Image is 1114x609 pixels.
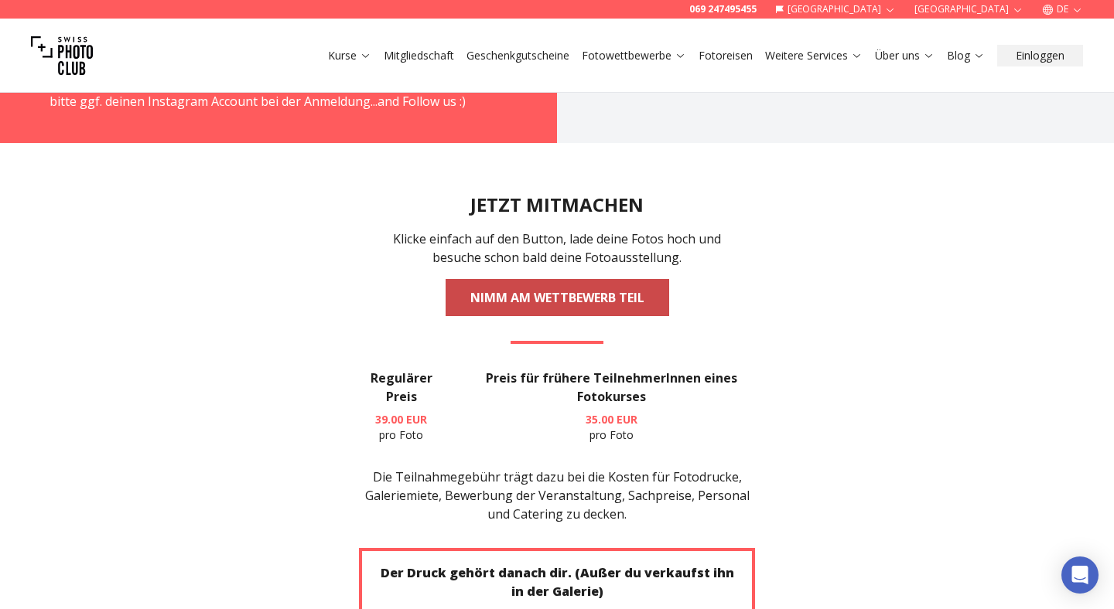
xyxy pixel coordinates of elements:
h3: Regulärer Preis [359,369,444,406]
p: pro Foto [359,412,444,443]
a: Über uns [875,48,935,63]
span: EUR [406,412,427,427]
p: pro Foto [469,412,755,443]
h2: JETZT MITMACHEN [470,192,644,217]
button: Einloggen [997,45,1083,66]
a: Mitgliedschaft [384,48,454,63]
button: Blog [941,45,991,66]
button: Über uns [869,45,941,66]
a: Geschenkgutscheine [466,48,569,63]
button: Weitere Services [759,45,869,66]
strong: Der Druck gehört danach dir. (Außer du verkaufst ihn in der Galerie) [381,564,734,600]
span: 39.00 [375,412,403,427]
p: Die Teilnahmegebühr trägt dazu bei die Kosten für Fotodrucke, Galeriemiete, Bewerbung der Veranst... [359,468,755,523]
img: Swiss photo club [31,25,93,87]
a: Blog [947,48,985,63]
button: Geschenkgutscheine [460,45,576,66]
a: NIMM AM WETTBEWERB TEIL [446,279,669,316]
button: Fotowettbewerbe [576,45,692,66]
a: Fotoreisen [699,48,753,63]
button: Fotoreisen [692,45,759,66]
button: Mitgliedschaft [378,45,460,66]
b: 35.00 EUR [586,412,637,427]
a: 069 247495455 [689,3,757,15]
p: Klicke einfach auf den Button, lade deine Fotos hoch und besuche schon bald deine Fotoausstellung. [384,230,730,267]
div: Open Intercom Messenger [1061,556,1099,594]
a: Kurse [328,48,371,63]
h3: Preis für frühere TeilnehmerInnen eines Fotokurses [469,369,755,406]
button: Kurse [322,45,378,66]
a: Weitere Services [765,48,863,63]
a: Fotowettbewerbe [582,48,686,63]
